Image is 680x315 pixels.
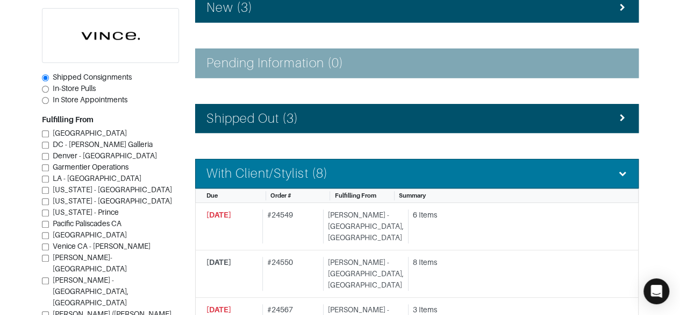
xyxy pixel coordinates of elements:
span: Venice CA - [PERSON_NAME] [53,242,151,250]
span: [GEOGRAPHIC_DATA] [53,230,127,239]
span: In-Store Pulls [53,84,96,93]
input: Pacific Paliscades CA [42,221,49,228]
span: Shipped Consignments [53,73,132,81]
input: In-Store Pulls [42,86,49,93]
span: Fulfilling From [334,192,376,199]
div: [PERSON_NAME] - [GEOGRAPHIC_DATA], [GEOGRAPHIC_DATA] [323,209,404,243]
span: [PERSON_NAME] - [GEOGRAPHIC_DATA], [GEOGRAPHIC_DATA] [53,276,128,307]
input: [US_STATE] - Prince [42,209,49,216]
img: cyAkLTq7csKWtL9WARqkkVaF.png [42,9,178,62]
span: [US_STATE] - [GEOGRAPHIC_DATA] [53,197,172,205]
input: Garmentier Operations [42,164,49,171]
span: Garmentier Operations [53,163,128,171]
input: [PERSON_NAME] - [GEOGRAPHIC_DATA], [GEOGRAPHIC_DATA] [42,277,49,284]
input: DC - [PERSON_NAME] Galleria [42,142,49,149]
div: [PERSON_NAME] - [GEOGRAPHIC_DATA], [GEOGRAPHIC_DATA] [323,257,404,291]
span: [GEOGRAPHIC_DATA] [53,129,127,137]
input: [US_STATE] - [GEOGRAPHIC_DATA] [42,187,49,194]
input: [US_STATE] - [GEOGRAPHIC_DATA] [42,198,49,205]
input: Venice CA - [PERSON_NAME] [42,243,49,250]
input: Shipped Consignments [42,74,49,81]
span: [DATE] [206,211,231,219]
div: 6 Items [413,209,619,221]
span: [DATE] [206,258,231,267]
span: Pacific Paliscades CA [53,219,121,228]
input: In Store Appointments [42,97,49,104]
div: # 24549 [262,209,319,243]
span: [US_STATE] - Prince [53,208,119,216]
div: Open Intercom Messenger [643,278,669,304]
h4: Shipped Out (3) [206,111,299,127]
label: Fulfilling From [42,114,94,125]
input: [GEOGRAPHIC_DATA] [42,232,49,239]
span: In Store Appointments [53,95,127,104]
input: LA - [GEOGRAPHIC_DATA] [42,176,49,183]
div: # 24550 [262,257,319,291]
span: DC - [PERSON_NAME] Galleria [53,140,153,149]
div: 8 Items [413,257,619,268]
span: LA - [GEOGRAPHIC_DATA] [53,174,141,183]
span: Due [206,192,218,199]
input: [GEOGRAPHIC_DATA] [42,130,49,137]
span: Order # [270,192,291,199]
span: [US_STATE] - [GEOGRAPHIC_DATA] [53,185,172,194]
span: [DATE] [206,305,231,314]
input: Denver - [GEOGRAPHIC_DATA] [42,153,49,160]
input: [PERSON_NAME]-[GEOGRAPHIC_DATA] [42,255,49,262]
h4: With Client/Stylist (8) [206,166,328,181]
h4: Pending Information (0) [206,55,343,71]
span: [PERSON_NAME]-[GEOGRAPHIC_DATA] [53,253,127,273]
span: Summary [399,192,426,199]
span: Denver - [GEOGRAPHIC_DATA] [53,151,157,160]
